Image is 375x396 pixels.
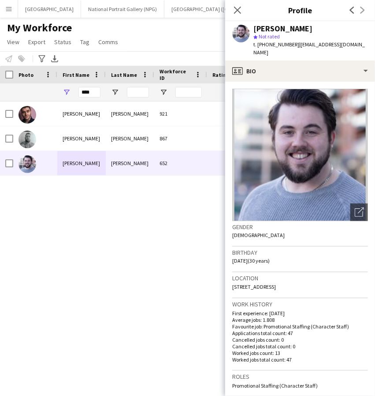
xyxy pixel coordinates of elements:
[154,102,207,126] div: 921
[106,151,154,175] div: [PERSON_NAME]
[259,33,280,40] span: Not rated
[19,131,36,148] img: Ross Lawson
[253,25,312,33] div: [PERSON_NAME]
[232,223,368,231] h3: Gender
[154,151,207,175] div: 652
[111,88,119,96] button: Open Filter Menu
[350,204,368,221] div: Open photos pop-in
[232,323,368,330] p: Favourite job: Promotional Staffing (Character Staff)
[232,330,368,336] p: Applications total count: 47
[106,126,154,151] div: [PERSON_NAME]
[111,72,137,78] span: Last Name
[57,126,106,151] div: [PERSON_NAME]
[106,102,154,126] div: [PERSON_NAME]
[51,36,75,48] a: Status
[19,106,36,124] img: Ross Jamieson
[232,89,368,221] img: Crew avatar or photo
[160,68,191,81] span: Workforce ID
[63,72,89,78] span: First Name
[98,38,118,46] span: Comms
[18,0,81,18] button: [GEOGRAPHIC_DATA]
[80,38,89,46] span: Tag
[232,232,285,238] span: [DEMOGRAPHIC_DATA]
[154,126,207,151] div: 867
[232,249,368,256] h3: Birthday
[37,53,47,64] app-action-btn: Advanced filters
[232,373,368,381] h3: Roles
[232,350,368,356] p: Worked jobs count: 13
[232,283,276,290] span: [STREET_ADDRESS]
[232,356,368,363] p: Worked jobs total count: 47
[57,151,106,175] div: [PERSON_NAME]
[160,88,167,96] button: Open Filter Menu
[77,36,93,48] a: Tag
[232,310,368,317] p: First experience: [DATE]
[54,38,71,46] span: Status
[212,72,229,78] span: Rating
[81,0,164,18] button: National Portrait Gallery (NPG)
[232,274,368,282] h3: Location
[232,343,368,350] p: Cancelled jobs total count: 0
[7,21,72,34] span: My Workforce
[95,36,122,48] a: Comms
[232,382,318,389] span: Promotional Staffing (Character Staff)
[253,41,299,48] span: t. [PHONE_NUMBER]
[164,0,280,18] button: [GEOGRAPHIC_DATA] ([GEOGRAPHIC_DATA])
[7,38,19,46] span: View
[19,155,36,173] img: Ross Harris
[25,36,49,48] a: Export
[225,60,375,82] div: Bio
[232,336,368,343] p: Cancelled jobs count: 0
[232,300,368,308] h3: Work history
[253,41,365,56] span: | [EMAIL_ADDRESS][DOMAIN_NAME]
[57,102,106,126] div: [PERSON_NAME]
[63,88,71,96] button: Open Filter Menu
[175,87,202,98] input: Workforce ID Filter Input
[225,4,375,16] h3: Profile
[127,87,149,98] input: Last Name Filter Input
[19,72,33,78] span: Photo
[49,53,60,64] app-action-btn: Export XLSX
[78,87,100,98] input: First Name Filter Input
[4,36,23,48] a: View
[232,317,368,323] p: Average jobs: 1.808
[232,257,270,264] span: [DATE] (30 years)
[28,38,45,46] span: Export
